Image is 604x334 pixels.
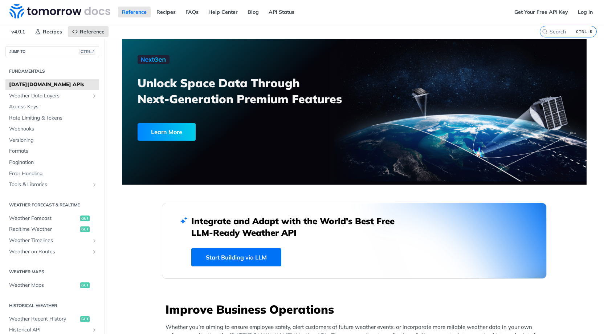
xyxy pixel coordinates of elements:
[9,103,97,110] span: Access Keys
[510,7,572,17] a: Get Your Free API Key
[80,216,90,221] span: get
[5,246,99,257] a: Weather on RoutesShow subpages for Weather on Routes
[5,101,99,112] a: Access Keys
[574,28,595,35] kbd: CTRL-K
[91,249,97,255] button: Show subpages for Weather on Routes
[5,79,99,90] a: [DATE][DOMAIN_NAME] APIs
[7,26,29,37] span: v4.0.1
[5,146,99,157] a: Formats
[5,179,99,190] a: Tools & LibrariesShow subpages for Tools & Libraries
[181,7,203,17] a: FAQs
[138,123,317,141] a: Learn More
[9,4,110,19] img: Tomorrow.io Weather API Docs
[138,123,196,141] div: Learn More
[9,92,90,100] span: Weather Data Layers
[9,137,97,144] span: Versioning
[91,93,97,99] button: Show subpages for Weather Data Layers
[91,182,97,188] button: Show subpages for Tools & Libraries
[5,157,99,168] a: Pagination
[9,81,97,88] span: [DATE][DOMAIN_NAME] APIs
[138,55,170,64] img: NextGen
[5,168,99,179] a: Error Handling
[265,7,298,17] a: API Status
[80,316,90,322] span: get
[5,113,99,124] a: Rate Limiting & Tokens
[79,49,95,55] span: CTRL-/
[9,181,90,188] span: Tools & Libraries
[43,28,62,35] span: Recipes
[5,224,99,235] a: Realtime Weatherget
[152,7,180,17] a: Recipes
[9,282,78,289] span: Weather Maps
[138,75,362,107] h3: Unlock Space Data Through Next-Generation Premium Features
[574,7,597,17] a: Log In
[9,125,97,133] span: Webhooks
[191,215,405,238] h2: Integrate and Adapt with the World’s Best Free LLM-Ready Weather API
[9,159,97,166] span: Pagination
[91,327,97,333] button: Show subpages for Historical API
[80,282,90,288] span: get
[5,68,99,75] h2: Fundamentals
[9,226,78,233] span: Realtime Weather
[5,280,99,291] a: Weather Mapsget
[5,269,99,275] h2: Weather Maps
[9,114,97,122] span: Rate Limiting & Tokens
[5,302,99,309] h2: Historical Weather
[9,248,90,255] span: Weather on Routes
[80,226,90,232] span: get
[166,301,547,317] h3: Improve Business Operations
[118,7,151,17] a: Reference
[9,315,78,323] span: Weather Recent History
[5,213,99,224] a: Weather Forecastget
[9,170,97,177] span: Error Handling
[9,237,90,244] span: Weather Timelines
[31,26,66,37] a: Recipes
[9,215,78,222] span: Weather Forecast
[5,46,99,57] button: JUMP TOCTRL-/
[9,326,90,334] span: Historical API
[91,238,97,244] button: Show subpages for Weather Timelines
[5,202,99,208] h2: Weather Forecast & realtime
[5,90,99,101] a: Weather Data LayersShow subpages for Weather Data Layers
[542,29,548,35] svg: Search
[68,26,109,37] a: Reference
[191,248,281,266] a: Start Building via LLM
[5,135,99,146] a: Versioning
[80,28,105,35] span: Reference
[204,7,242,17] a: Help Center
[9,148,97,155] span: Formats
[5,235,99,246] a: Weather TimelinesShow subpages for Weather Timelines
[5,314,99,325] a: Weather Recent Historyget
[5,124,99,134] a: Webhooks
[244,7,263,17] a: Blog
